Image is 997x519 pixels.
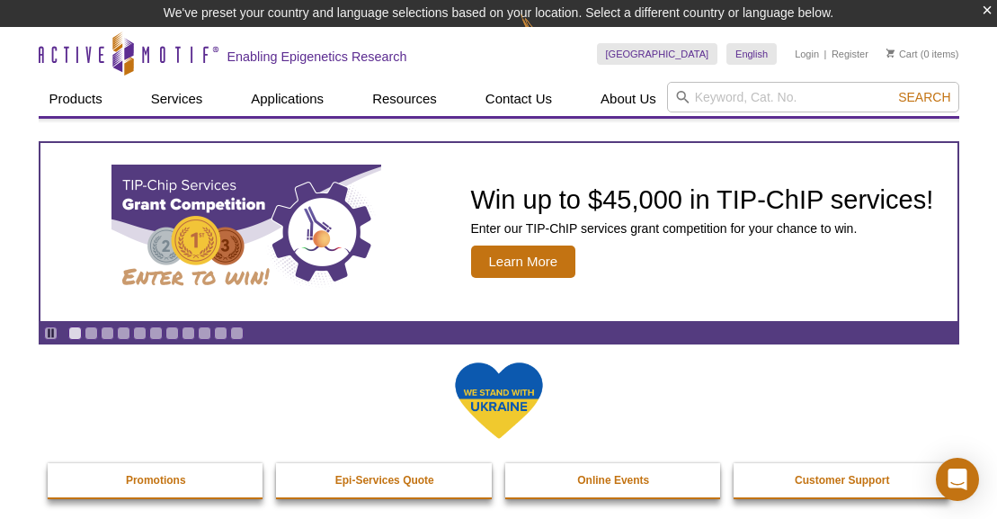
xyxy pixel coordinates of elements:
a: Go to slide 3 [101,327,114,340]
p: Enter our TIP-ChIP services grant competition for your chance to win. [471,220,934,237]
a: Resources [361,82,448,116]
img: We Stand With Ukraine [454,361,544,441]
a: TIP-ChIP Services Grant Competition Win up to $45,000 in TIP-ChIP services! Enter our TIP-ChIP se... [40,143,957,321]
a: Register [832,48,868,60]
span: Learn More [471,246,576,278]
a: Go to slide 6 [149,327,163,340]
a: Go to slide 1 [68,327,82,340]
a: Applications [240,82,334,116]
a: Go to slide 9 [198,327,211,340]
a: Online Events [505,463,723,497]
img: Change Here [521,13,568,56]
strong: Promotions [126,474,186,487]
button: Search [893,89,956,105]
input: Keyword, Cat. No. [667,82,959,112]
a: Cart [886,48,918,60]
a: Go to slide 4 [117,327,130,340]
div: Open Intercom Messenger [936,458,979,501]
a: Login [795,48,819,60]
a: Go to slide 7 [165,327,179,340]
a: Contact Us [475,82,563,116]
a: Customer Support [734,463,951,497]
a: Toggle autoplay [44,327,58,340]
li: | [824,43,827,65]
span: Search [898,90,950,104]
img: TIP-ChIP Services Grant Competition [111,165,381,300]
a: [GEOGRAPHIC_DATA] [597,43,718,65]
a: Go to slide 8 [182,327,195,340]
a: About Us [590,82,667,116]
img: Your Cart [886,49,895,58]
a: Epi-Services Quote [276,463,494,497]
article: TIP-ChIP Services Grant Competition [40,143,957,321]
a: English [726,43,777,65]
a: Go to slide 11 [230,327,244,340]
a: Go to slide 5 [133,327,147,340]
a: Promotions [48,463,265,497]
strong: Customer Support [795,474,889,487]
a: Go to slide 10 [214,327,227,340]
strong: Epi-Services Quote [335,474,434,487]
h2: Win up to $45,000 in TIP-ChIP services! [471,186,934,213]
strong: Online Events [577,474,649,487]
li: (0 items) [886,43,959,65]
a: Products [39,82,113,116]
a: Go to slide 2 [85,327,98,340]
h2: Enabling Epigenetics Research [227,49,407,65]
a: Services [140,82,214,116]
